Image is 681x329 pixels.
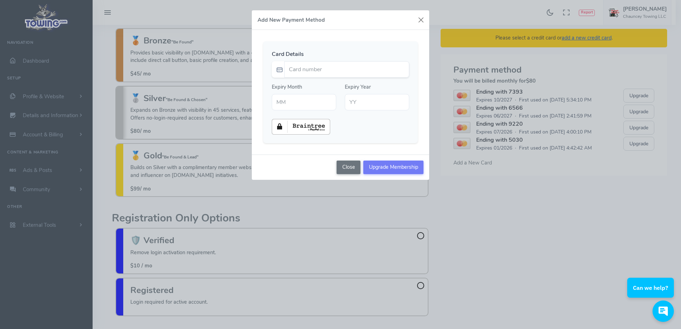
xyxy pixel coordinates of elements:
[284,61,409,78] input: Card number
[337,161,360,174] button: Close
[345,94,409,110] input: YY
[363,161,423,174] input: Upgrade Membership
[272,50,409,58] legend: Card Details
[622,258,681,329] iframe: Conversations
[258,16,325,24] h5: Add New Payment Method
[272,94,336,110] input: MM
[272,119,330,135] img: braintree-badge-light.png
[272,83,302,91] label: Expiry Month
[345,83,371,91] label: Expiry Year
